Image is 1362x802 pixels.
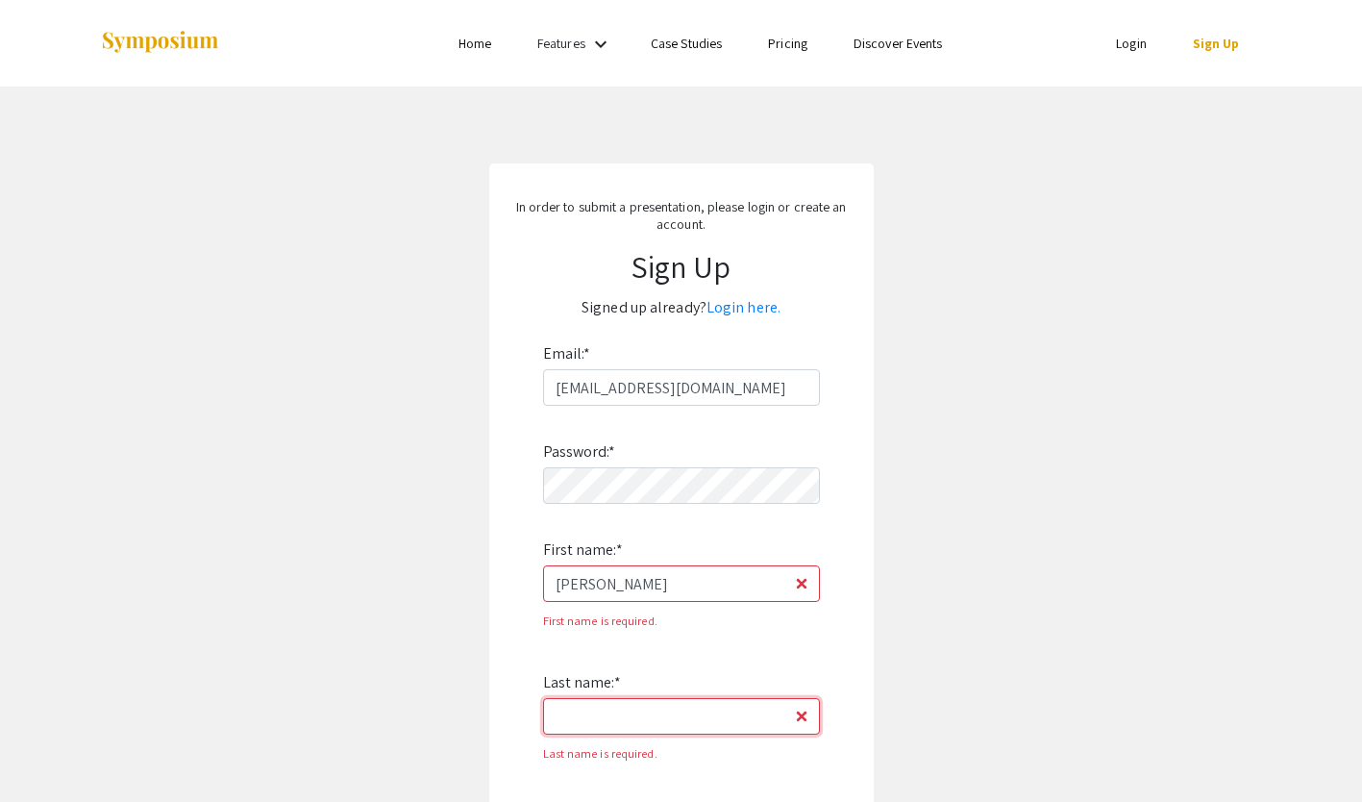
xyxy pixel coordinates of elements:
p: Signed up already? [508,292,854,323]
a: Login here. [706,297,780,317]
label: Email: [543,338,591,369]
a: Discover Events [854,35,943,52]
a: Pricing [768,35,807,52]
img: Symposium by ForagerOne [100,30,220,56]
label: Password: [543,437,616,467]
div: First name is required. [543,606,820,637]
label: First name: [543,535,623,565]
a: Features [537,35,585,52]
mat-icon: Expand Features list [589,33,612,56]
p: In order to submit a presentation, please login or create an account. [508,198,854,233]
h1: Sign Up [508,248,854,285]
a: Case Studies [651,35,722,52]
a: Sign Up [1193,35,1240,52]
a: Login [1116,35,1147,52]
label: Last name: [543,667,621,698]
iframe: Chat [14,715,82,788]
a: Home [458,35,491,52]
div: Last name is required. [543,739,820,769]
